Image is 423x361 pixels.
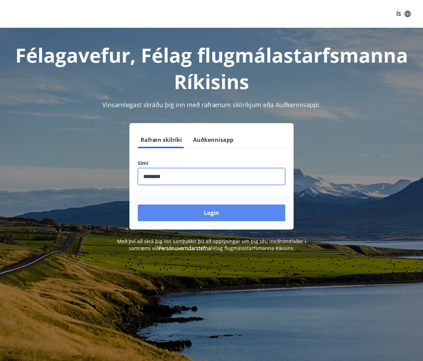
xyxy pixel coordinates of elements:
span: Vinsamlegast skráðu þig inn með rafrænum skilríkjum eða Auðkennisappi. [102,101,321,109]
a: Persónuverndarstefna [159,245,211,251]
label: Sími [138,160,285,167]
h1: Félagavefur, Félag flugmálastarfsmanna Ríkisins [8,42,415,95]
button: Login [138,204,285,221]
span: Með því að skrá þig inn samþykkir þú að upplýsingar um þig séu meðhöndlaðar í samræmi við Félag f... [117,238,306,251]
button: ÍS [392,8,415,20]
button: Rafræn skilríki [138,131,185,148]
button: Auðkennisapp [190,131,236,148]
